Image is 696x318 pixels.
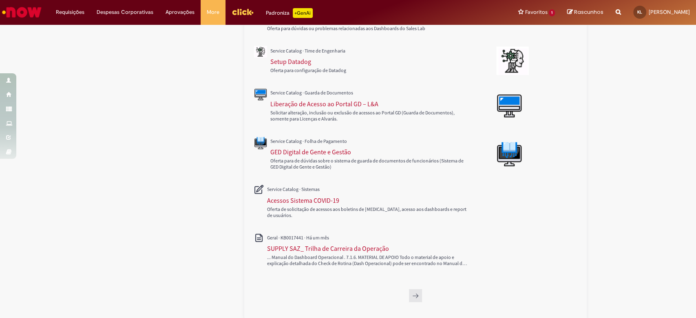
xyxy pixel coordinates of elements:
img: click_logo_yellow_360x200.png [232,6,254,18]
span: Favoritos [525,8,547,16]
span: [PERSON_NAME] [649,9,690,15]
span: Requisições [56,8,84,16]
span: Despesas Corporativas [97,8,153,16]
span: Rascunhos [574,8,603,16]
p: +GenAi [293,8,313,18]
span: Aprovações [166,8,194,16]
span: KL [637,9,642,15]
span: More [207,8,219,16]
span: 1 [549,9,555,16]
img: ServiceNow [1,4,43,20]
div: Padroniza [266,8,313,18]
a: Rascunhos [567,9,603,16]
